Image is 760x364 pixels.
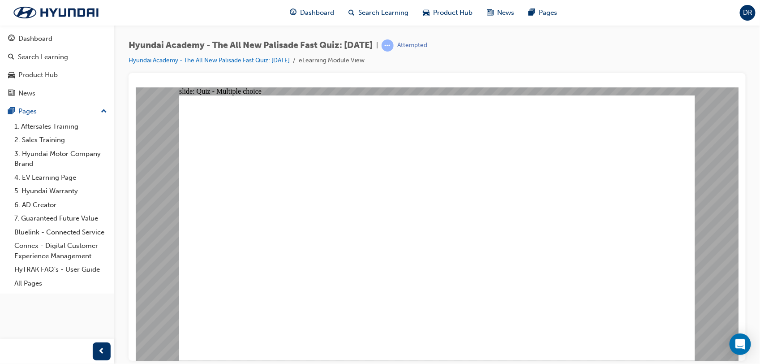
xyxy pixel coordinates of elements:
span: news-icon [8,90,15,98]
img: Trak [4,3,107,22]
span: guage-icon [290,7,297,18]
a: News [4,85,111,102]
span: Pages [539,8,558,18]
span: Dashboard [301,8,335,18]
a: 5. Hyundai Warranty [11,184,111,198]
a: 2. Sales Training [11,133,111,147]
span: prev-icon [99,346,105,357]
span: Product Hub [434,8,473,18]
a: search-iconSearch Learning [342,4,416,22]
span: search-icon [349,7,355,18]
a: guage-iconDashboard [283,4,342,22]
a: car-iconProduct Hub [416,4,480,22]
button: DashboardSearch LearningProduct HubNews [4,29,111,103]
div: Pages [18,106,37,117]
button: Pages [4,103,111,120]
span: guage-icon [8,35,15,43]
div: Search Learning [18,52,68,62]
span: Hyundai Academy - The All New Palisade Fast Quiz: [DATE] [129,40,373,51]
a: Dashboard [4,30,111,47]
span: search-icon [8,53,14,61]
div: Product Hub [18,70,58,80]
span: pages-icon [8,108,15,116]
div: Dashboard [18,34,52,44]
span: | [376,40,378,51]
a: All Pages [11,277,111,290]
li: eLearning Module View [299,56,365,66]
div: Attempted [397,41,427,50]
a: 3. Hyundai Motor Company Brand [11,147,111,171]
span: car-icon [423,7,430,18]
a: pages-iconPages [522,4,565,22]
a: 1. Aftersales Training [11,120,111,134]
span: pages-icon [529,7,536,18]
a: 6. AD Creator [11,198,111,212]
a: Connex - Digital Customer Experience Management [11,239,111,263]
span: DR [743,8,752,18]
a: 7. Guaranteed Future Value [11,212,111,225]
span: News [498,8,515,18]
a: Hyundai Academy - The All New Palisade Fast Quiz: [DATE] [129,56,290,64]
span: Search Learning [359,8,409,18]
a: Bluelink - Connected Service [11,225,111,239]
span: learningRecordVerb_ATTEMPT-icon [382,39,394,52]
span: news-icon [487,7,494,18]
div: Open Intercom Messenger [730,334,751,355]
span: car-icon [8,71,15,79]
a: Product Hub [4,67,111,83]
button: DR [740,5,756,21]
a: Search Learning [4,49,111,65]
span: up-icon [101,106,107,117]
a: news-iconNews [480,4,522,22]
a: 4. EV Learning Page [11,171,111,185]
a: HyTRAK FAQ's - User Guide [11,263,111,277]
div: News [18,88,35,99]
